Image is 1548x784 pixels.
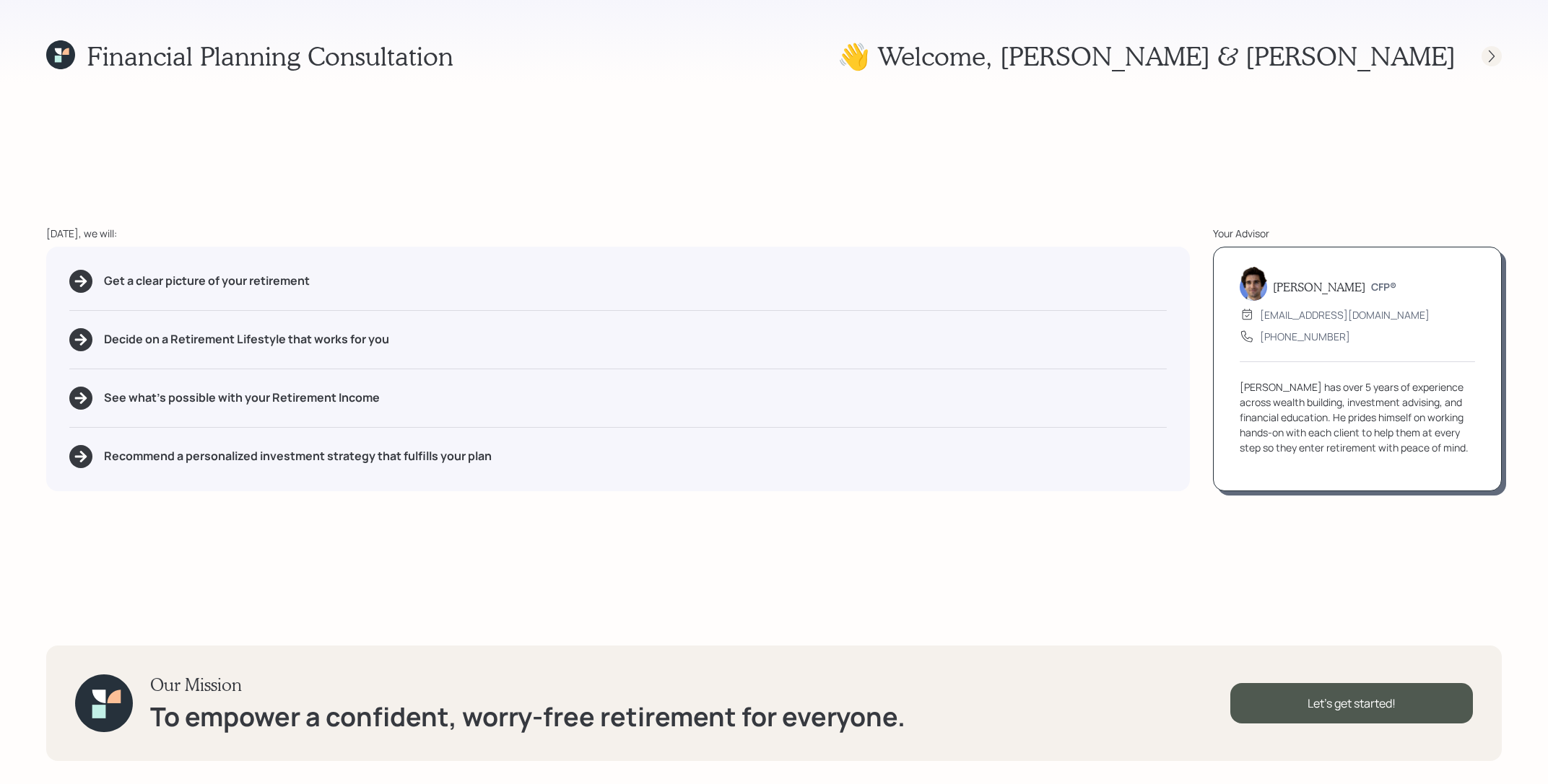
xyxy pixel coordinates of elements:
[104,391,380,405] h5: See what's possible with your Retirement Income
[104,449,492,463] h5: Recommend a personalized investment strategy that fulfills your plan
[1260,329,1350,344] div: [PHONE_NUMBER]
[87,40,453,71] h1: Financial Planning Consultation
[104,332,389,346] h5: Decide on a Retirement Lifestyle that works for you
[838,40,1456,71] h1: 👋 Welcome , [PERSON_NAME] & [PERSON_NAME]
[1230,683,1473,723] div: Let's get started!
[104,274,310,288] h5: Get a clear picture of your retirement
[1213,226,1502,241] div: Your Advisor
[1240,379,1475,455] div: [PERSON_NAME] has over 5 years of experience across wealth building, investment advising, and fin...
[150,701,905,732] h1: To empower a confident, worry-free retirement for everyone.
[1240,266,1267,301] img: harrison-schaefer-headshot-2.png
[1260,307,1430,322] div: [EMAIL_ADDRESS][DOMAIN_NAME]
[1371,281,1396,294] h6: CFP®
[150,674,905,695] h3: Our Mission
[1273,280,1365,294] h5: [PERSON_NAME]
[46,226,1190,241] div: [DATE], we will:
